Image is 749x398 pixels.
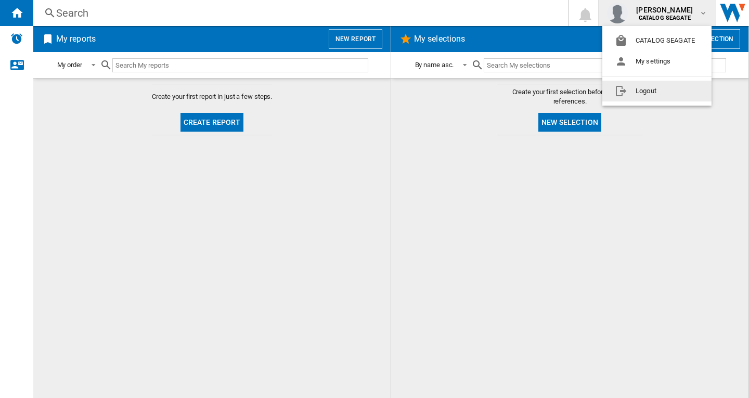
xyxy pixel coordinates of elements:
[602,81,712,101] button: Logout
[602,30,712,51] button: CATALOG SEAGATE
[602,51,712,72] button: My settings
